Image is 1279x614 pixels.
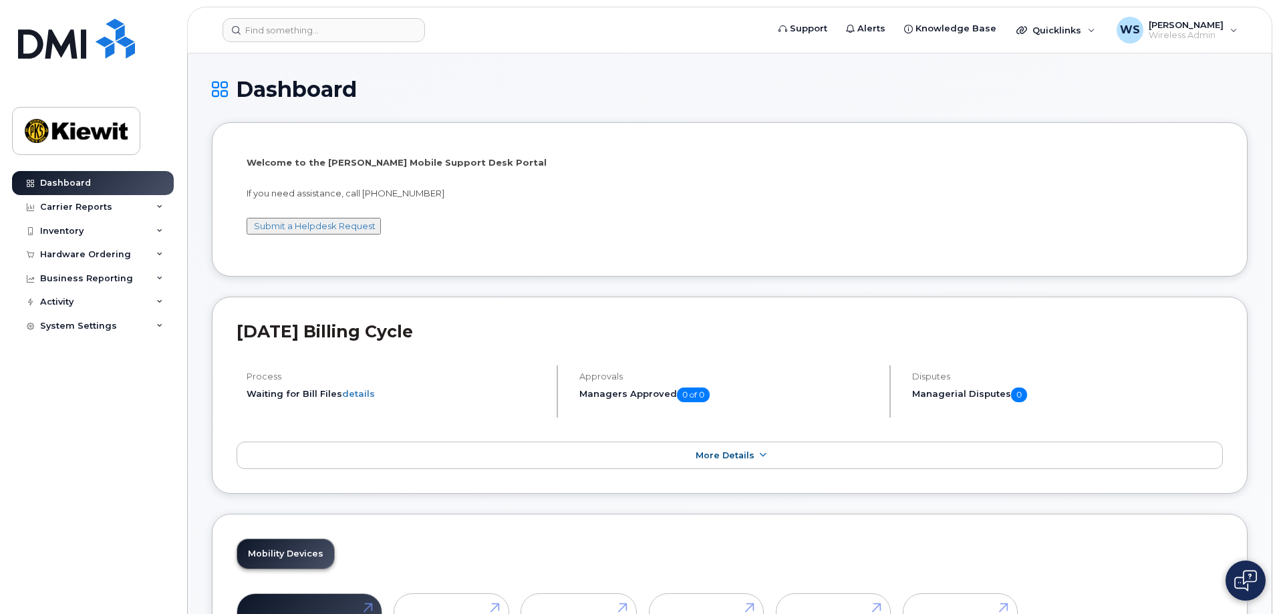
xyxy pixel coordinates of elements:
[212,78,1248,101] h1: Dashboard
[247,388,545,400] li: Waiting for Bill Files
[912,388,1223,402] h5: Managerial Disputes
[912,371,1223,381] h4: Disputes
[677,388,710,402] span: 0 of 0
[247,371,545,381] h4: Process
[237,539,334,569] a: Mobility Devices
[1011,388,1027,402] span: 0
[247,156,1213,169] p: Welcome to the [PERSON_NAME] Mobile Support Desk Portal
[247,218,381,235] button: Submit a Helpdesk Request
[579,371,878,381] h4: Approvals
[579,388,878,402] h5: Managers Approved
[237,321,1223,341] h2: [DATE] Billing Cycle
[254,220,376,231] a: Submit a Helpdesk Request
[1234,570,1257,591] img: Open chat
[247,187,1213,200] p: If you need assistance, call [PHONE_NUMBER]
[342,388,375,399] a: details
[696,450,754,460] span: More Details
